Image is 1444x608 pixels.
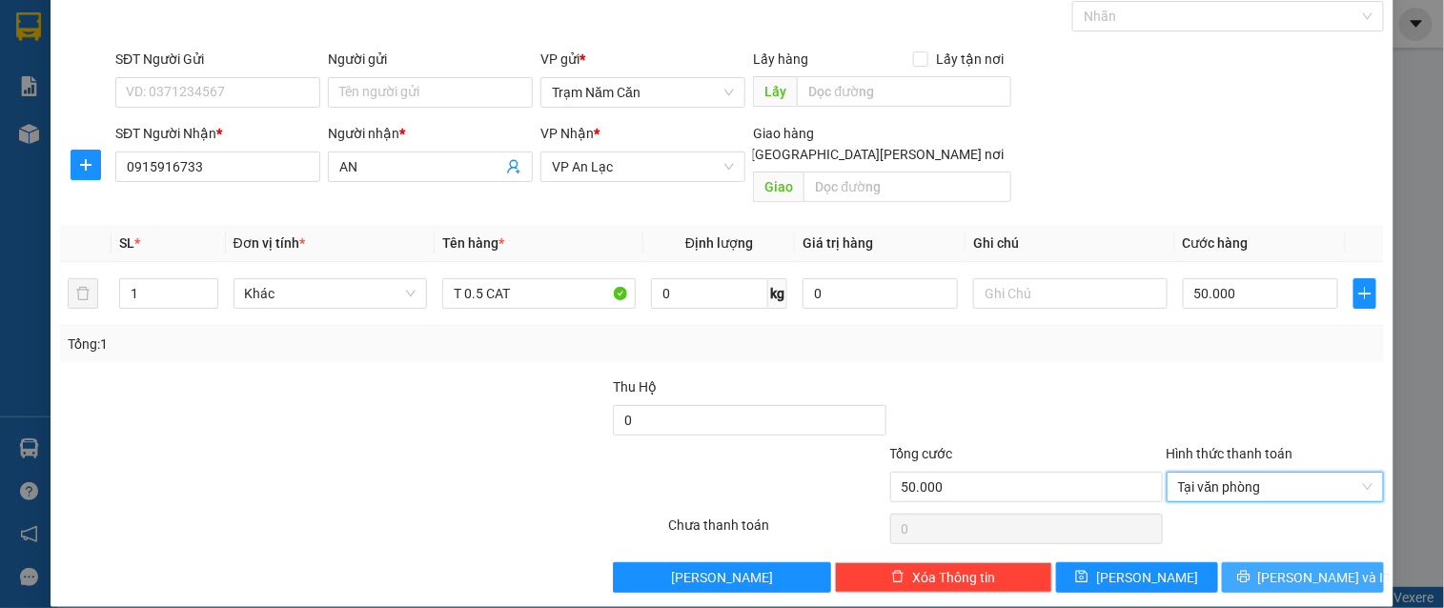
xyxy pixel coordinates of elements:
span: kg [768,278,787,309]
span: delete [891,570,905,585]
div: Người gửi [328,49,533,70]
span: Đơn vị tính [234,235,305,251]
span: Giá trị hàng [803,235,873,251]
label: Hình thức thanh toán [1167,446,1293,461]
span: Giao hàng [753,126,814,141]
span: VP Nhận [540,126,594,141]
div: Người nhận [328,123,533,144]
span: Tên hàng [442,235,504,251]
button: [PERSON_NAME] [613,562,830,593]
span: user-add [506,159,521,174]
span: Tại văn phòng [1178,473,1373,501]
span: Xóa Thông tin [912,567,995,588]
input: VD: Bàn, Ghế [442,278,636,309]
th: Ghi chú [966,225,1174,262]
input: 0 [803,278,958,309]
div: SĐT Người Nhận [115,123,320,144]
span: Lấy hàng [753,51,808,67]
button: printer[PERSON_NAME] và In [1222,562,1384,593]
span: [PERSON_NAME] và In [1258,567,1392,588]
span: Khác [245,279,416,308]
span: Lấy [753,76,797,107]
span: plus [1354,286,1375,301]
button: deleteXóa Thông tin [835,562,1052,593]
input: Ghi Chú [973,278,1167,309]
span: plus [71,157,100,172]
span: VP An Lạc [552,152,734,181]
span: printer [1237,570,1251,585]
button: save[PERSON_NAME] [1056,562,1218,593]
span: Trạm Năm Căn [552,78,734,107]
span: [PERSON_NAME] [1096,567,1198,588]
span: Thu Hộ [613,379,657,395]
div: SĐT Người Gửi [115,49,320,70]
input: Dọc đường [797,76,1011,107]
span: up [202,282,214,294]
button: plus [71,150,101,180]
span: [GEOGRAPHIC_DATA][PERSON_NAME] nơi [743,144,1011,165]
span: Decrease Value [196,294,217,308]
div: Chưa thanh toán [666,515,887,548]
span: save [1075,570,1088,585]
span: Lấy tận nơi [928,49,1011,70]
div: VP gửi [540,49,745,70]
span: Increase Value [196,279,217,294]
button: plus [1353,278,1376,309]
span: Giao [753,172,803,202]
button: delete [68,278,98,309]
span: SL [119,235,134,251]
span: Tổng cước [890,446,953,461]
span: [PERSON_NAME] [671,567,773,588]
span: close-circle [1362,481,1373,493]
span: Cước hàng [1183,235,1249,251]
input: Dọc đường [803,172,1011,202]
div: Tổng: 1 [68,334,559,355]
span: Định lượng [685,235,753,251]
span: down [202,295,214,307]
